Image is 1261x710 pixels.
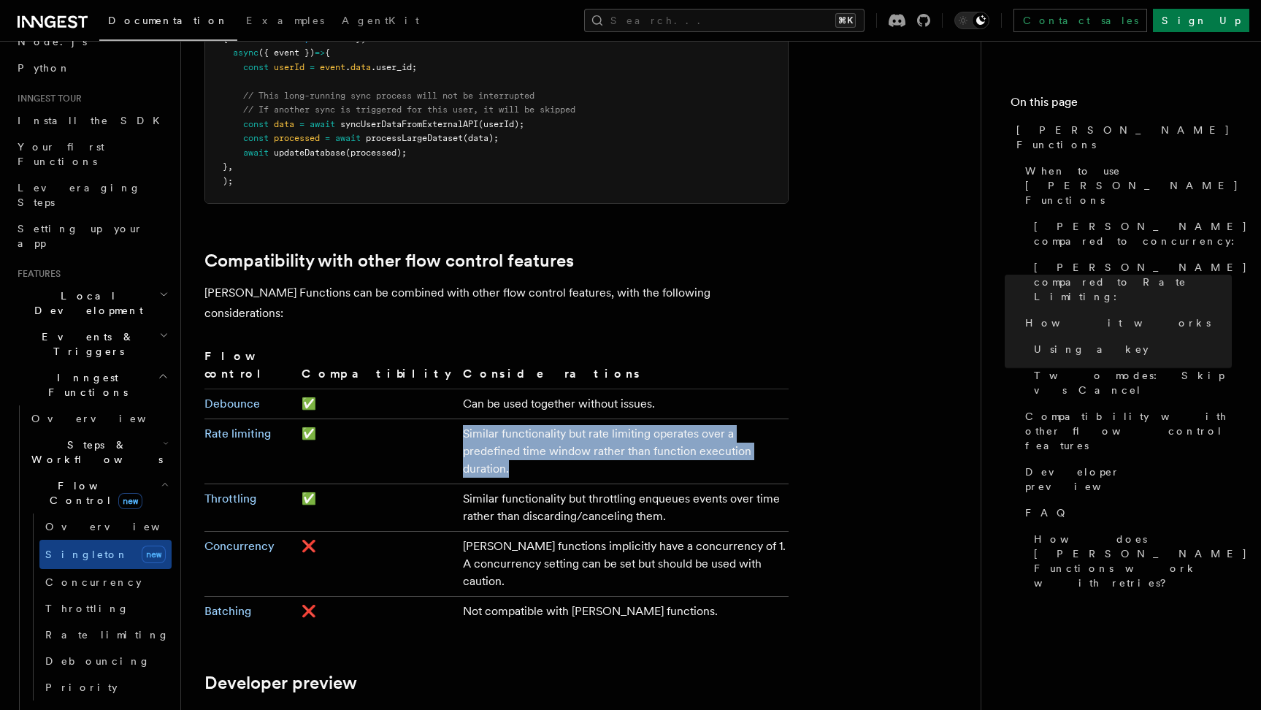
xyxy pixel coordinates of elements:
a: Sign Up [1153,9,1249,32]
a: Install the SDK [12,107,172,134]
a: [PERSON_NAME] compared to concurrency: [1028,213,1232,254]
a: Singletonnew [39,540,172,569]
span: Overview [45,521,196,532]
a: Examples [237,4,333,39]
span: ({ event }) [258,47,315,58]
span: .user_id; [371,62,417,72]
span: } [223,161,228,172]
a: Debouncing [39,648,172,674]
td: Similar functionality but rate limiting operates over a predefined time window rather than functi... [457,419,789,484]
button: Search...⌘K [584,9,865,32]
span: const [243,133,269,143]
td: ❌ [296,597,457,627]
span: => [315,47,325,58]
span: Rate limiting [45,629,169,641]
span: processLargeDataset [366,133,463,143]
a: Your first Functions [12,134,172,175]
button: Steps & Workflows [26,432,172,473]
a: Node.js [12,28,172,55]
span: Local Development [12,289,159,318]
span: Events & Triggers [12,329,159,359]
span: = [310,62,315,72]
a: Python [12,55,172,81]
span: = [325,133,330,143]
a: Rate limiting [39,622,172,648]
span: Features [12,268,61,280]
span: Priority [45,682,118,693]
span: How it works [1025,316,1211,330]
a: Two modes: Skip vs Cancel [1028,362,1232,403]
span: (processed); [345,148,407,158]
span: , [228,161,233,172]
span: Inngest tour [12,93,82,104]
a: AgentKit [333,4,428,39]
span: Developer preview [1025,465,1232,494]
a: FAQ [1019,500,1232,526]
button: Local Development [12,283,172,324]
span: , [361,34,366,44]
span: Concurrency [45,576,142,588]
span: Setting up your app [18,223,143,249]
a: Leveraging Steps [12,175,172,215]
span: Node.js [18,36,87,47]
th: Considerations [457,347,789,389]
a: Overview [26,405,172,432]
span: (userId); [478,119,524,129]
span: data [274,119,294,129]
a: Concurrency [204,539,275,553]
span: // This long-running sync process will not be interrupted [243,91,534,101]
span: Flow Control [26,478,161,508]
span: : [258,34,264,44]
span: Your first Functions [18,141,104,167]
span: When to use [PERSON_NAME] Functions [1025,164,1239,207]
a: Overview [39,514,172,540]
span: Using a key [1034,342,1149,356]
span: await [243,148,269,158]
a: [PERSON_NAME] Functions [1011,117,1232,158]
span: await [310,119,335,129]
a: Rate limiting [204,427,271,440]
span: [PERSON_NAME] compared to Rate Limiting: [1034,260,1248,304]
th: Flow control [204,347,296,389]
a: Debounce [204,397,260,411]
span: Install the SDK [18,115,169,126]
p: [PERSON_NAME] Functions can be combined with other flow control features, with the following cons... [204,283,789,324]
span: . [345,62,350,72]
span: Throttling [45,603,129,614]
a: Contact sales [1013,9,1147,32]
span: // If another sync is triggered for this user, it will be skipped [243,104,575,115]
span: Documentation [108,15,229,26]
td: [PERSON_NAME] functions implicitly have a concurrency of 1. A concurrency setting can be set but ... [457,532,789,597]
span: How does [PERSON_NAME] Functions work with retries? [1034,532,1248,590]
span: FAQ [1025,505,1073,520]
span: [PERSON_NAME] Functions [1016,123,1232,152]
div: Flow Controlnew [26,514,172,701]
a: [PERSON_NAME] compared to Rate Limiting: [1028,254,1232,310]
button: Events & Triggers [12,324,172,364]
a: When to use [PERSON_NAME] Functions [1019,158,1232,213]
span: } [356,34,361,44]
h4: On this page [1011,93,1232,117]
span: new [142,546,166,563]
span: syncUserDataFromExternalAPI [340,119,478,129]
span: { event [223,34,258,44]
span: updateDatabase [274,148,345,158]
a: Batching [204,604,251,618]
a: Developer preview [1019,459,1232,500]
a: Compatibility with other flow control features [204,251,574,271]
span: Python [18,62,71,74]
span: const [243,119,269,129]
span: async [233,47,258,58]
span: Two modes: Skip vs Cancel [1034,368,1232,397]
span: Singleton [45,549,129,560]
span: const [243,62,269,72]
span: [PERSON_NAME] compared to concurrency: [1034,219,1248,248]
a: How it works [1019,310,1232,336]
a: Using a key [1028,336,1232,362]
td: Can be used together without issues. [457,389,789,419]
span: Leveraging Steps [18,182,141,208]
td: ✅ [296,389,457,419]
span: AgentKit [342,15,419,26]
span: ); [223,176,233,186]
a: Documentation [99,4,237,41]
